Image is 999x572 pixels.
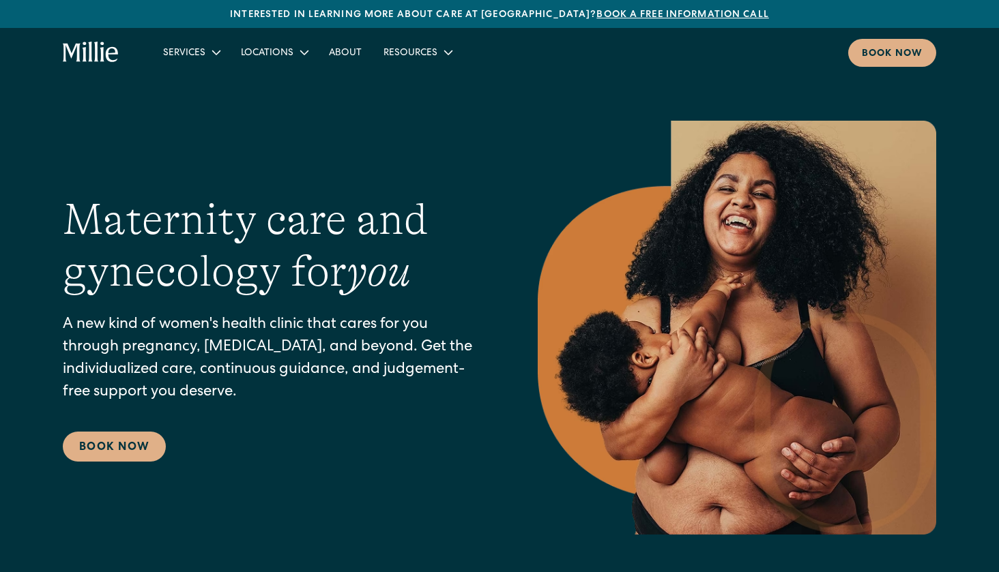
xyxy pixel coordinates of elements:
a: Book now [848,39,936,67]
p: A new kind of women's health clinic that cares for you through pregnancy, [MEDICAL_DATA], and bey... [63,314,483,404]
div: Book now [862,47,923,61]
a: About [318,41,373,63]
div: Services [152,41,230,63]
div: Resources [373,41,462,63]
div: Services [163,46,205,61]
h1: Maternity care and gynecology for [63,194,483,299]
div: Locations [241,46,293,61]
a: Book Now [63,432,166,462]
em: you [347,247,411,296]
a: home [63,42,119,63]
div: Locations [230,41,318,63]
img: Smiling mother with her baby in arms, celebrating body positivity and the nurturing bond of postp... [538,121,936,535]
a: Book a free information call [596,10,768,20]
div: Resources [383,46,437,61]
